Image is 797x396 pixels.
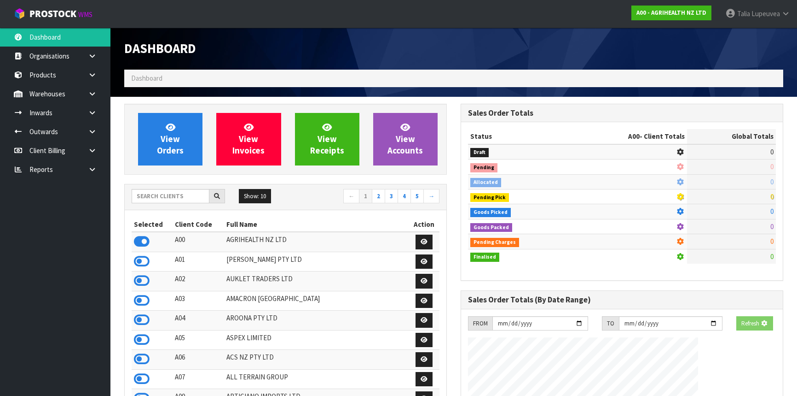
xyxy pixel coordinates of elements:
[470,223,512,232] span: Goods Packed
[770,192,774,201] span: 0
[173,252,224,272] td: A01
[224,252,409,272] td: [PERSON_NAME] PTY LTD
[132,217,173,232] th: Selected
[132,189,209,203] input: Search clients
[124,40,196,57] span: Dashboard
[468,316,492,331] div: FROM
[359,189,372,204] a: 1
[470,193,509,202] span: Pending Pick
[770,162,774,171] span: 0
[224,217,409,232] th: Full Name
[410,189,424,204] a: 5
[78,10,92,19] small: WMS
[387,122,423,156] span: View Accounts
[602,316,619,331] div: TO
[131,74,162,83] span: Dashboard
[751,9,780,18] span: Lupeuvea
[224,232,409,252] td: AGRIHEALTH NZ LTD
[29,8,76,20] span: ProStock
[224,369,409,389] td: ALL TERRAIN GROUP
[173,272,224,291] td: A02
[770,252,774,261] span: 0
[470,148,489,157] span: Draft
[173,217,224,232] th: Client Code
[173,291,224,311] td: A03
[173,311,224,331] td: A04
[173,232,224,252] td: A00
[173,330,224,350] td: A05
[295,113,359,165] a: ViewReceipts
[687,129,776,144] th: Global Totals
[310,122,344,156] span: View Receipts
[173,350,224,370] td: A06
[373,113,438,165] a: ViewAccounts
[343,189,359,204] a: ←
[770,222,774,231] span: 0
[628,132,640,141] span: A00
[470,253,499,262] span: Finalised
[398,189,411,204] a: 4
[770,237,774,246] span: 0
[216,113,281,165] a: ViewInvoices
[570,129,687,144] th: - Client Totals
[770,148,774,156] span: 0
[468,109,776,118] h3: Sales Order Totals
[224,311,409,331] td: AROONA PTY LTD
[736,316,773,331] button: Refresh
[224,291,409,311] td: AMACRON [GEOGRAPHIC_DATA]
[224,330,409,350] td: ASPEX LIMITED
[468,296,776,304] h3: Sales Order Totals (By Date Range)
[372,189,385,204] a: 2
[631,6,711,20] a: A00 - AGRIHEALTH NZ LTD
[470,178,501,187] span: Allocated
[173,369,224,389] td: A07
[232,122,265,156] span: View Invoices
[470,163,497,172] span: Pending
[293,189,440,205] nav: Page navigation
[239,189,271,204] button: Show: 10
[636,9,706,17] strong: A00 - AGRIHEALTH NZ LTD
[409,217,439,232] th: Action
[468,129,570,144] th: Status
[224,350,409,370] td: ACS NZ PTY LTD
[423,189,439,204] a: →
[470,238,519,247] span: Pending Charges
[470,208,511,217] span: Goods Picked
[737,9,750,18] span: Talia
[157,122,184,156] span: View Orders
[138,113,202,165] a: ViewOrders
[770,207,774,216] span: 0
[224,272,409,291] td: AUKLET TRADERS LTD
[14,8,25,19] img: cube-alt.png
[385,189,398,204] a: 3
[770,177,774,186] span: 0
